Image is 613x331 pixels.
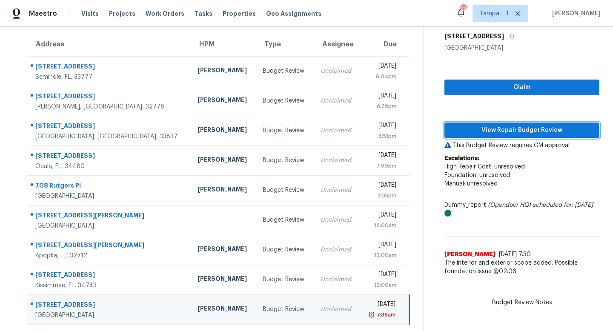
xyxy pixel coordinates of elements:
[367,72,396,81] div: 6:04pm
[367,211,396,221] div: [DATE]
[263,97,306,105] div: Budget Review
[321,156,353,165] div: Unclaimed
[488,202,531,208] i: (Opendoor HQ)
[444,141,599,150] p: This Budget Review requires GM approval
[360,32,410,56] th: Due
[263,156,306,165] div: Budget Review
[367,132,396,140] div: 6:51pm
[35,271,184,281] div: [STREET_ADDRESS]
[487,298,557,307] span: Budget Review Notes
[35,281,184,290] div: Kissimmee, FL, 34743
[198,185,249,196] div: [PERSON_NAME]
[35,181,184,192] div: 708 Rutgers Pl
[198,66,249,77] div: [PERSON_NAME]
[444,172,510,178] span: Foundation: unresolved
[35,73,184,81] div: Seminole, FL, 33777
[146,9,184,18] span: Work Orders
[314,32,360,56] th: Assignee
[27,32,191,56] th: Address
[35,122,184,132] div: [STREET_ADDRESS]
[451,82,593,93] span: Claim
[35,300,184,311] div: [STREET_ADDRESS]
[368,311,375,319] img: Overdue Alarm Icon
[460,5,466,14] div: 99
[367,102,396,111] div: 6:39pm
[499,251,531,257] span: [DATE] 7:30
[444,201,599,218] div: Dummy_report
[444,32,504,40] h5: [STREET_ADDRESS]
[35,222,184,230] div: [GEOGRAPHIC_DATA]
[367,221,396,230] div: 12:00am
[367,151,396,162] div: [DATE]
[533,202,593,208] i: scheduled for: [DATE]
[367,251,396,260] div: 12:00am
[35,62,184,73] div: [STREET_ADDRESS]
[367,121,396,132] div: [DATE]
[321,305,353,314] div: Unclaimed
[263,216,306,224] div: Budget Review
[198,155,249,166] div: [PERSON_NAME]
[35,151,184,162] div: [STREET_ADDRESS]
[35,162,184,171] div: Ocala, FL, 34480
[263,67,306,75] div: Budget Review
[35,192,184,200] div: [GEOGRAPHIC_DATA]
[321,126,353,135] div: Unclaimed
[198,96,249,106] div: [PERSON_NAME]
[480,9,509,18] span: Tampa + 1
[444,44,599,52] div: [GEOGRAPHIC_DATA]
[321,245,353,254] div: Unclaimed
[367,281,396,289] div: 12:00am
[367,300,396,311] div: [DATE]
[549,9,600,18] span: [PERSON_NAME]
[263,186,306,194] div: Budget Review
[256,32,313,56] th: Type
[321,67,353,75] div: Unclaimed
[29,9,57,18] span: Maestro
[375,311,395,319] div: 7:36am
[367,162,396,170] div: 7:00pm
[444,250,496,259] span: [PERSON_NAME]
[35,132,184,141] div: [GEOGRAPHIC_DATA], [GEOGRAPHIC_DATA], 33837
[109,9,135,18] span: Projects
[263,305,306,314] div: Budget Review
[367,62,396,72] div: [DATE]
[444,155,479,161] b: Escalations:
[198,126,249,136] div: [PERSON_NAME]
[195,11,212,17] span: Tasks
[191,32,256,56] th: HPM
[321,216,353,224] div: Unclaimed
[444,164,525,170] span: High Repair Cost: unresolved
[367,240,396,251] div: [DATE]
[444,123,599,138] button: View Repair Budget Review
[198,245,249,255] div: [PERSON_NAME]
[444,259,599,276] span: The interior and exterior scope added. Possible foundation issue @02:06
[444,181,498,187] span: Manual: unresolved
[263,245,306,254] div: Budget Review
[367,181,396,191] div: [DATE]
[321,97,353,105] div: Unclaimed
[35,311,184,320] div: [GEOGRAPHIC_DATA]
[263,275,306,284] div: Budget Review
[451,125,593,136] span: View Repair Budget Review
[35,251,184,260] div: Apopka, FL, 32712
[321,275,353,284] div: Unclaimed
[198,274,249,285] div: [PERSON_NAME]
[367,270,396,281] div: [DATE]
[35,92,184,103] div: [STREET_ADDRESS]
[321,186,353,194] div: Unclaimed
[367,91,396,102] div: [DATE]
[504,29,516,44] button: Copy Address
[367,191,396,200] div: 7:05pm
[198,304,249,315] div: [PERSON_NAME]
[223,9,256,18] span: Properties
[81,9,99,18] span: Visits
[266,9,321,18] span: Geo Assignments
[263,126,306,135] div: Budget Review
[35,103,184,111] div: [PERSON_NAME], [GEOGRAPHIC_DATA], 32778
[35,241,184,251] div: [STREET_ADDRESS][PERSON_NAME]
[444,80,599,95] button: Claim
[35,211,184,222] div: [STREET_ADDRESS][PERSON_NAME]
